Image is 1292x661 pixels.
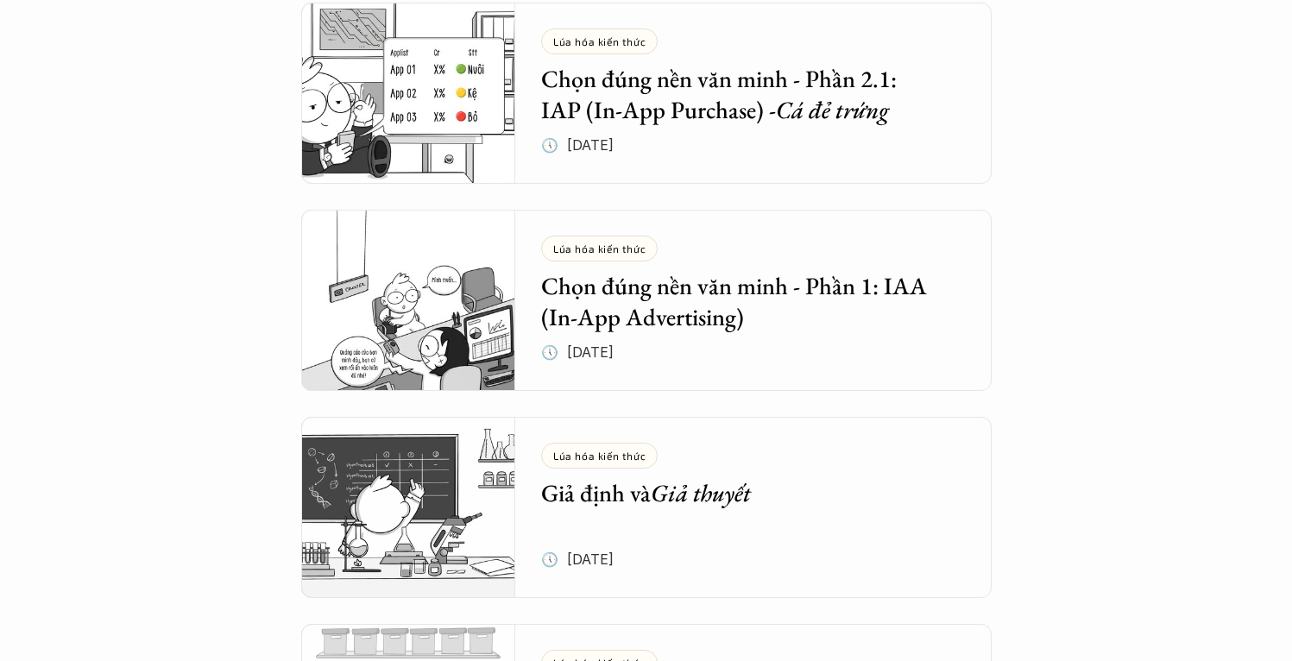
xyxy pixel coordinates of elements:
[541,63,940,126] h5: Chọn đúng nền văn minh - Phần 2.1: IAP (In-App Purchase) -
[776,94,889,125] em: Cá đẻ trứng
[553,35,646,47] p: Lúa hóa kiến thức
[541,339,614,365] p: 🕔 [DATE]
[541,546,614,572] p: 🕔 [DATE]
[553,242,646,255] p: Lúa hóa kiến thức
[541,477,940,508] h5: Giả định và
[301,210,992,391] a: Lúa hóa kiến thứcChọn đúng nền văn minh - Phần 1: IAA (In-App Advertising)🕔 [DATE]
[541,132,614,158] p: 🕔 [DATE]
[541,270,940,333] h5: Chọn đúng nền văn minh - Phần 1: IAA (In-App Advertising)
[301,3,992,184] a: Lúa hóa kiến thứcChọn đúng nền văn minh - Phần 2.1: IAP (In-App Purchase) -Cá đẻ trứng🕔 [DATE]
[301,417,992,598] a: Lúa hóa kiến thứcGiả định vàGiả thuyết🕔 [DATE]
[651,477,751,508] em: Giả thuyết
[553,450,646,462] p: Lúa hóa kiến thức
